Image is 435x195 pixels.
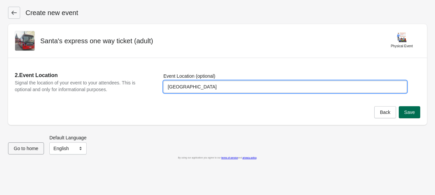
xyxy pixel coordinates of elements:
[14,146,38,151] span: Go to home
[404,110,415,115] span: Save
[242,156,256,159] a: privacy policy
[8,142,44,154] button: Go to home
[15,80,135,92] span: Signal the location of your event to your attendees. This is optional and only for informational ...
[8,146,44,151] a: Go to home
[380,110,390,115] span: Back
[374,106,396,118] button: Back
[163,81,407,93] input: 123 Street, City, 111111 (optional)
[396,32,407,43] img: physical-event-845dc57dcf8a37f45bd70f14adde54f6.png
[15,31,35,51] img: Santasexpressbus.jpg
[399,106,420,118] button: Save
[391,43,413,50] div: Physical Event
[8,154,427,161] div: By using our application you agree to our and .
[20,8,78,17] h1: Create new event
[49,134,87,141] label: Default Language
[221,156,238,159] a: terms of service
[40,36,153,46] h2: Santa's express one way ticket (adult)
[15,71,150,79] h2: 2. Event Location
[163,73,215,79] label: Event Location (optional)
